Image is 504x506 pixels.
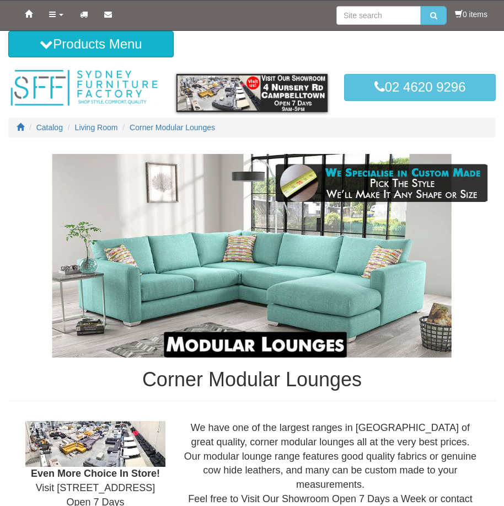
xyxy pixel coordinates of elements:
input: Site search [336,6,421,25]
img: Sydney Furniture Factory [8,68,160,108]
a: Catalog [36,123,63,132]
a: 02 4620 9296 [344,74,496,100]
li: 0 items [455,9,487,20]
img: showroom.gif [176,74,328,112]
img: Showroom [25,421,165,467]
button: Products Menu [8,31,174,57]
h1: Corner Modular Lounges [8,369,496,391]
img: Corner Modular Lounges [8,154,496,357]
a: Corner Modular Lounges [130,123,215,132]
b: Even More Choice In Store! [31,468,160,479]
a: Living Room [75,123,118,132]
